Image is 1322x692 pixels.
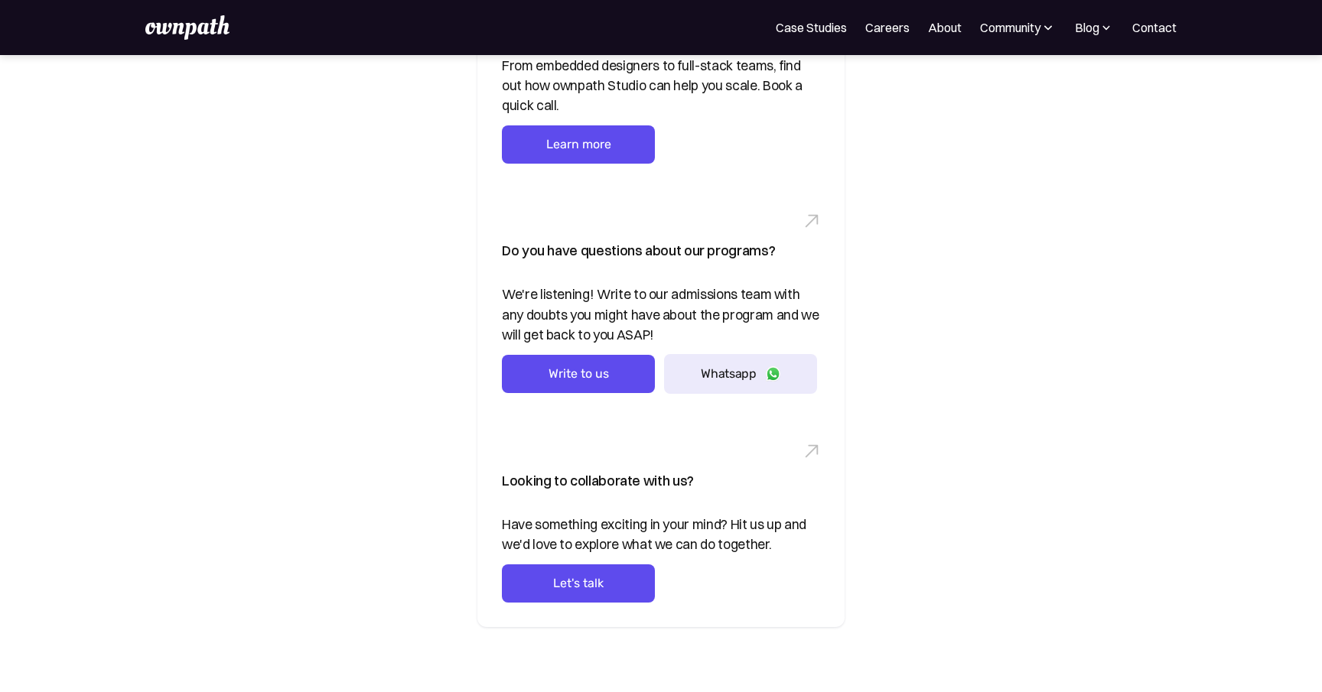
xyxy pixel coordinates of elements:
a: Whatsapp [664,354,817,393]
a: Learn more [502,125,655,164]
a: Case Studies [776,18,847,37]
a: About [928,18,962,37]
a: Contact [1132,18,1177,37]
img: Whatsapp logo [766,366,780,381]
div: From embedded designers to full-stack teams, find out how ownpath Studio can help you scale. Book... [502,56,820,116]
div: Have something exciting in your mind? Hit us up and we'd love to explore what we can do together. [502,515,820,555]
div: Community [980,18,1056,37]
div: Looking to collaborate with us? [502,469,694,493]
div: Whatsapp [701,366,756,381]
a: Careers [865,18,910,37]
div: Do you have questions about our programs? [502,239,775,263]
div: Blog [1075,18,1099,37]
div: Community [980,18,1040,37]
div: Blog [1074,18,1114,37]
a: Let's talk [502,564,655,603]
div: We're listening! Write to our admissions team with any doubts you might have about the program an... [502,284,820,345]
a: Write to us [502,355,655,393]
